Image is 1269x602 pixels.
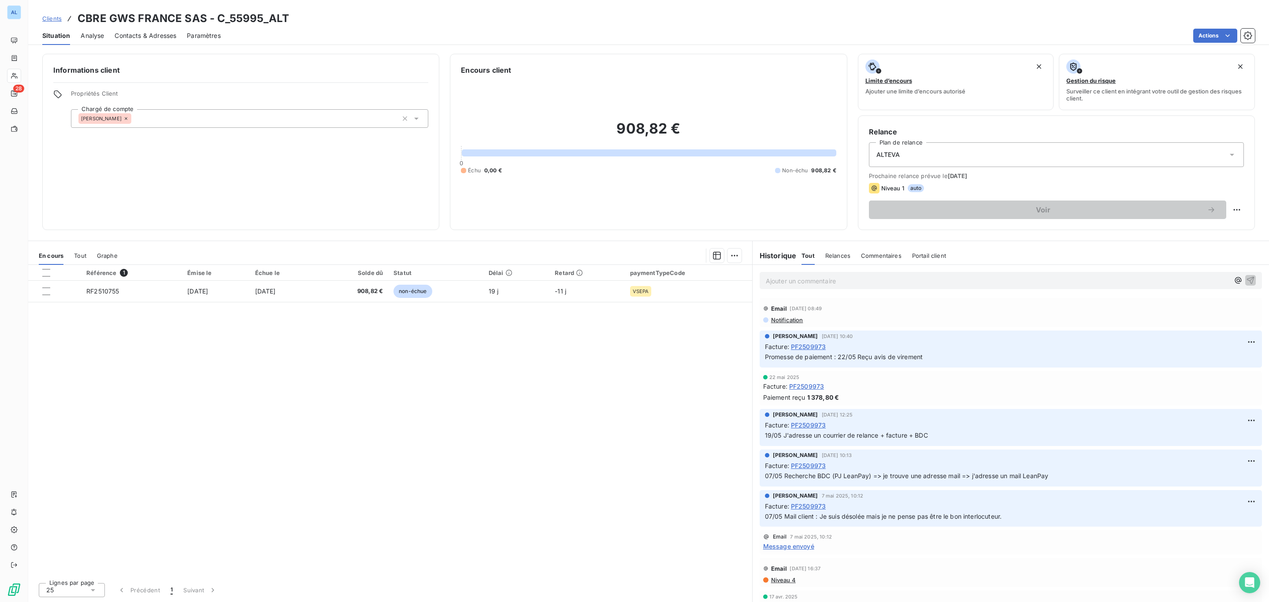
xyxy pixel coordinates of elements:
[39,252,63,259] span: En cours
[131,115,138,123] input: Ajouter une valeur
[630,269,747,276] div: paymentTypeCode
[822,493,864,498] span: 7 mai 2025, 10:12
[822,334,853,339] span: [DATE] 10:40
[765,472,1049,479] span: 07/05 Recherche BDC (PJ LeanPay) => je trouve une adresse mail => j'adresse un mail LeanPay
[876,150,900,159] span: ALTEVA
[765,420,789,430] span: Facture :
[790,534,832,539] span: 7 mai 2025, 10:12
[789,382,824,391] span: PF2509973
[782,167,808,175] span: Non-échu
[42,15,62,22] span: Clients
[773,411,818,419] span: [PERSON_NAME]
[791,461,826,470] span: PF2509973
[1066,77,1116,84] span: Gestion du risque
[42,31,70,40] span: Situation
[763,382,787,391] span: Facture :
[769,375,800,380] span: 22 mai 2025
[773,332,818,340] span: [PERSON_NAME]
[484,167,502,175] span: 0,00 €
[869,201,1226,219] button: Voir
[763,393,805,402] span: Paiement reçu
[171,586,173,595] span: 1
[97,252,118,259] span: Graphe
[822,412,853,417] span: [DATE] 12:25
[81,31,104,40] span: Analyse
[71,90,428,102] span: Propriétés Client
[769,594,798,599] span: 17 avr. 2025
[771,565,787,572] span: Email
[187,269,244,276] div: Émise le
[633,289,649,294] span: VSEPA
[869,172,1244,179] span: Prochaine relance prévue le
[468,167,481,175] span: Échu
[323,287,383,296] span: 908,82 €
[187,287,208,295] span: [DATE]
[489,269,545,276] div: Délai
[773,451,818,459] span: [PERSON_NAME]
[869,126,1244,137] h6: Relance
[861,252,902,259] span: Commentaires
[7,5,21,19] div: AL
[790,306,822,311] span: [DATE] 08:49
[7,583,21,597] img: Logo LeanPay
[165,581,178,599] button: 1
[763,542,814,551] span: Message envoyé
[791,420,826,430] span: PF2509973
[555,287,566,295] span: -11 j
[323,269,383,276] div: Solde dû
[13,85,24,93] span: 28
[765,461,789,470] span: Facture :
[807,393,839,402] span: 1 378,80 €
[765,353,923,360] span: Promesse de paiement : 22/05 Reçu avis de virement
[801,252,815,259] span: Tout
[773,492,818,500] span: [PERSON_NAME]
[765,342,789,351] span: Facture :
[489,287,499,295] span: 19 j
[120,269,128,277] span: 1
[771,305,787,312] span: Email
[78,11,289,26] h3: CBRE GWS FRANCE SAS - C_55995_ALT
[74,252,86,259] span: Tout
[461,120,836,146] h2: 908,82 €
[1059,54,1255,110] button: Gestion du risqueSurveiller ce client en intégrant votre outil de gestion des risques client.
[460,160,463,167] span: 0
[765,502,789,511] span: Facture :
[187,31,221,40] span: Paramètres
[770,316,803,323] span: Notification
[86,269,177,277] div: Référence
[393,269,478,276] div: Statut
[865,88,965,95] span: Ajouter une limite d’encours autorisé
[865,77,912,84] span: Limite d’encours
[46,586,54,595] span: 25
[178,581,223,599] button: Suivant
[81,116,122,121] span: [PERSON_NAME]
[1193,29,1237,43] button: Actions
[948,172,968,179] span: [DATE]
[1239,572,1260,593] div: Open Intercom Messenger
[765,431,928,439] span: 19/05 J'adresse un courrier de relance + facture + BDC
[555,269,619,276] div: Retard
[1066,88,1247,102] span: Surveiller ce client en intégrant votre outil de gestion des risques client.
[770,576,796,583] span: Niveau 4
[858,54,1054,110] button: Limite d’encoursAjouter une limite d’encours autorisé
[908,184,924,192] span: auto
[773,534,787,539] span: Email
[115,31,176,40] span: Contacts & Adresses
[825,252,850,259] span: Relances
[791,502,826,511] span: PF2509973
[881,185,904,192] span: Niveau 1
[42,14,62,23] a: Clients
[255,269,313,276] div: Échue le
[912,252,946,259] span: Portail client
[822,453,852,458] span: [DATE] 10:13
[53,65,428,75] h6: Informations client
[791,342,826,351] span: PF2509973
[879,206,1207,213] span: Voir
[461,65,511,75] h6: Encours client
[753,250,797,261] h6: Historique
[112,581,165,599] button: Précédent
[393,285,432,298] span: non-échue
[255,287,276,295] span: [DATE]
[765,513,1002,520] span: 07/05 Mail client : Je suis désolée mais je ne pense pas être le bon interlocuteur.
[790,566,820,571] span: [DATE] 16:37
